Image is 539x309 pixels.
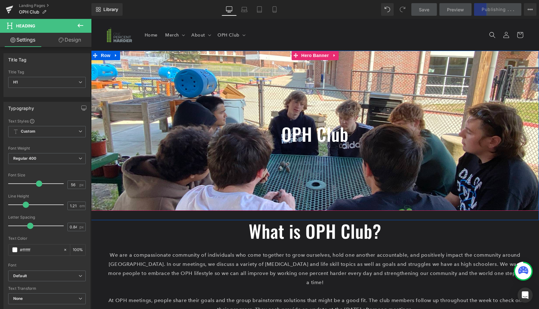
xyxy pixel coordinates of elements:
[103,7,118,12] span: Library
[439,3,472,16] a: Preview
[79,225,85,229] span: px
[222,3,237,16] a: Desktop
[19,3,91,8] a: Landing Pages
[13,273,27,279] i: Default
[447,6,464,13] span: Preview
[100,13,114,19] span: About
[8,286,86,291] div: Text Transform
[396,3,409,16] button: Redo
[209,32,239,41] span: Hero Banner
[239,32,247,41] a: Expand / Collapse
[8,54,27,62] div: Title Tag
[54,13,67,19] span: Home
[419,6,429,13] span: Save
[74,13,88,19] span: Merch
[8,70,86,74] div: Title Tag
[8,236,86,241] div: Text Color
[8,32,21,41] span: Row
[252,3,267,16] a: Tablet
[16,9,41,23] img: ONEPERCENTHARDER
[237,3,252,16] a: Laptop
[19,9,39,14] span: OPH Club
[16,232,432,268] p: We are a compassionate community of individuals who come together to grow ourselves, hold one ano...
[8,146,86,151] div: Font Weight
[21,32,29,41] a: Expand / Collapse
[8,194,86,198] div: Line Height
[70,9,96,23] summary: Merch
[381,3,394,16] button: Undo
[394,9,408,23] summary: Search
[8,118,86,123] div: Text Styles
[123,9,157,23] summary: OPH Club
[21,129,35,134] b: Custom
[267,3,282,16] a: Mobile
[8,215,86,220] div: Letter Spacing
[13,80,18,84] b: H1
[126,13,148,19] span: OPH Club
[13,156,37,161] b: Regular 400
[13,296,23,301] b: None
[8,263,86,267] div: Font
[16,277,432,295] p: At OPH meetings, people share their goals and the group brainstorms solutions that might be a goo...
[91,3,123,16] a: New Library
[16,23,35,28] span: Heading
[50,9,70,23] a: Home
[35,104,413,126] h1: OPH Club
[79,204,85,208] span: em
[518,288,533,303] div: Open Intercom Messenger
[47,33,93,47] a: Design
[524,3,536,16] button: More
[70,244,85,255] div: %
[8,173,86,177] div: Font Size
[20,246,60,253] input: Color
[8,102,34,111] div: Typography
[79,183,85,187] span: px
[96,9,123,23] summary: About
